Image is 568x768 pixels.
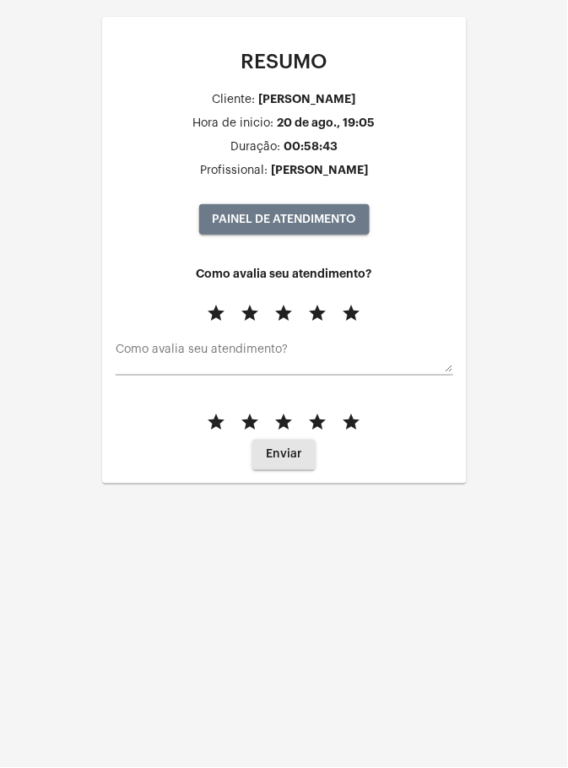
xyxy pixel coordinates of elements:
[230,141,280,154] div: Duração:
[274,413,295,433] mat-icon: star
[252,440,316,470] button: Enviar
[308,413,328,433] mat-icon: star
[241,303,261,323] mat-icon: star
[259,93,356,105] div: [PERSON_NAME]
[308,303,328,323] mat-icon: star
[207,413,227,433] mat-icon: star
[342,303,362,323] mat-icon: star
[274,303,295,323] mat-icon: star
[193,117,274,130] div: Hora de inicio:
[116,51,453,73] p: RESUMO
[213,94,256,106] div: Cliente:
[342,413,362,433] mat-icon: star
[116,268,453,280] h4: Como avalia seu atendimento?
[213,214,356,225] span: PAINEL DE ATENDIMENTO
[207,303,227,323] mat-icon: star
[266,449,302,461] span: Enviar
[241,413,261,433] mat-icon: star
[200,165,268,177] div: Profissional:
[284,140,338,153] div: 00:58:43
[271,164,368,176] div: [PERSON_NAME]
[278,116,376,129] div: 20 de ago., 19:05
[199,204,370,235] button: PAINEL DE ATENDIMENTO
